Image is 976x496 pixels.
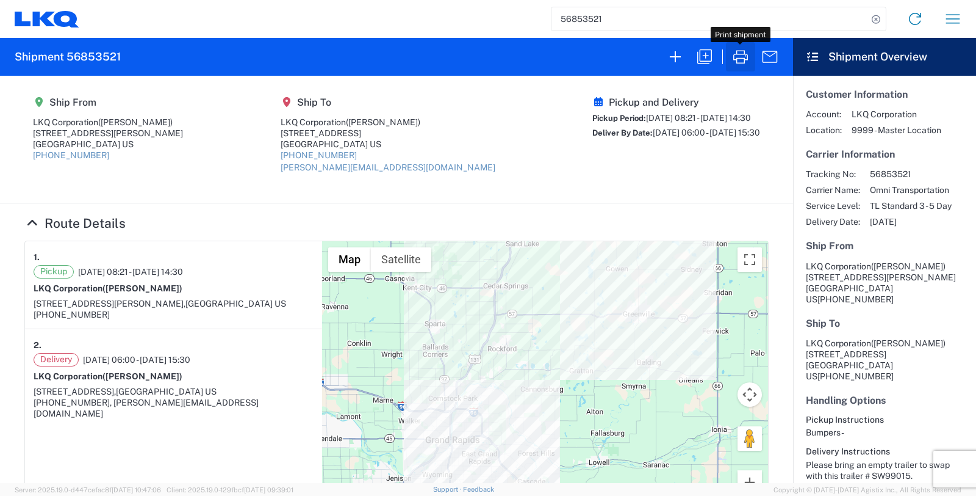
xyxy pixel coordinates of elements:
span: Service Level: [806,200,860,211]
address: [GEOGRAPHIC_DATA] US [806,338,963,382]
div: LKQ Corporation [281,117,495,128]
span: LKQ Corporation [852,109,941,120]
span: [DATE] 08:21 - [DATE] 14:30 [646,113,751,123]
strong: LKQ Corporation [34,371,182,381]
h5: Ship To [281,97,495,108]
span: [STREET_ADDRESS][PERSON_NAME] [806,272,956,282]
span: [GEOGRAPHIC_DATA] US [116,387,217,396]
span: ([PERSON_NAME]) [98,117,173,127]
span: Account: [806,109,842,120]
span: Delivery Date: [806,216,860,227]
div: [GEOGRAPHIC_DATA] US [281,139,495,150]
h5: Ship From [33,97,183,108]
h5: Pickup and Delivery [592,97,760,108]
span: [STREET_ADDRESS], [34,387,116,396]
a: [PHONE_NUMBER] [33,150,109,160]
div: [STREET_ADDRESS][PERSON_NAME] [33,128,183,139]
span: LKQ Corporation [806,261,871,271]
span: [GEOGRAPHIC_DATA] US [185,299,286,308]
span: [DATE] 08:21 - [DATE] 14:30 [78,266,183,277]
a: [PHONE_NUMBER] [281,150,357,160]
h2: Shipment 56853521 [15,49,121,64]
div: [GEOGRAPHIC_DATA] US [33,139,183,150]
span: ([PERSON_NAME]) [102,371,182,381]
span: Carrier Name: [806,184,860,195]
span: LKQ Corporation [STREET_ADDRESS] [806,338,945,359]
h5: Ship From [806,240,963,252]
address: [GEOGRAPHIC_DATA] US [806,261,963,305]
h5: Carrier Information [806,148,963,160]
button: Show street map [328,247,371,272]
h5: Ship To [806,318,963,329]
span: ([PERSON_NAME]) [346,117,420,127]
button: Toggle fullscreen view [737,247,762,272]
span: Server: 2025.19.0-d447cefac8f [15,486,161,494]
h6: Pickup Instructions [806,415,963,425]
h5: Handling Options [806,395,963,406]
div: [PHONE_NUMBER], [PERSON_NAME][EMAIL_ADDRESS][DOMAIN_NAME] [34,397,314,419]
button: Show satellite imagery [371,247,431,272]
h5: Customer Information [806,89,963,100]
span: [DATE] 09:39:01 [244,486,293,494]
span: Copyright © [DATE]-[DATE] Agistix Inc., All Rights Reserved [773,484,961,495]
span: [DATE] [870,216,952,227]
span: 9999 - Master Location [852,125,941,136]
div: [STREET_ADDRESS] [281,128,495,139]
span: Pickup Period: [592,114,646,123]
span: ([PERSON_NAME]) [102,283,182,293]
a: Feedback [463,486,494,493]
span: 56853521 [870,169,952,180]
span: [PHONE_NUMBER] [817,294,894,304]
span: [DATE] 10:47:06 [112,486,161,494]
a: [PERSON_NAME][EMAIL_ADDRESS][DOMAIN_NAME] [281,162,495,172]
button: Drag Pegman onto the map to open Street View [737,426,762,451]
button: Map camera controls [737,382,762,407]
a: Support [433,486,464,493]
span: Pickup [34,265,74,279]
div: Bumpers - [806,427,963,438]
div: [PHONE_NUMBER] [34,309,314,320]
span: Omni Transportation [870,184,952,195]
strong: 2. [34,338,41,353]
span: ([PERSON_NAME]) [871,338,945,348]
span: Location: [806,125,842,136]
header: Shipment Overview [793,38,976,76]
h6: Delivery Instructions [806,447,963,457]
span: Delivery [34,353,79,367]
span: [PHONE_NUMBER] [817,371,894,381]
strong: 1. [34,250,40,265]
div: Please bring an empty trailer to swap with this trailer # SW99015. [806,459,963,481]
a: Hide Details [24,216,126,231]
span: Client: 2025.19.0-129fbcf [167,486,293,494]
span: [DATE] 06:00 - [DATE] 15:30 [83,354,190,365]
span: Tracking No: [806,169,860,180]
span: [DATE] 06:00 - [DATE] 15:30 [653,128,760,137]
button: Zoom in [737,470,762,495]
input: Shipment, tracking or reference number [551,7,867,31]
span: TL Standard 3 - 5 Day [870,200,952,211]
span: Deliver By Date: [592,128,653,137]
div: LKQ Corporation [33,117,183,128]
strong: LKQ Corporation [34,283,182,293]
span: ([PERSON_NAME]) [871,261,945,271]
span: [STREET_ADDRESS][PERSON_NAME], [34,299,185,308]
